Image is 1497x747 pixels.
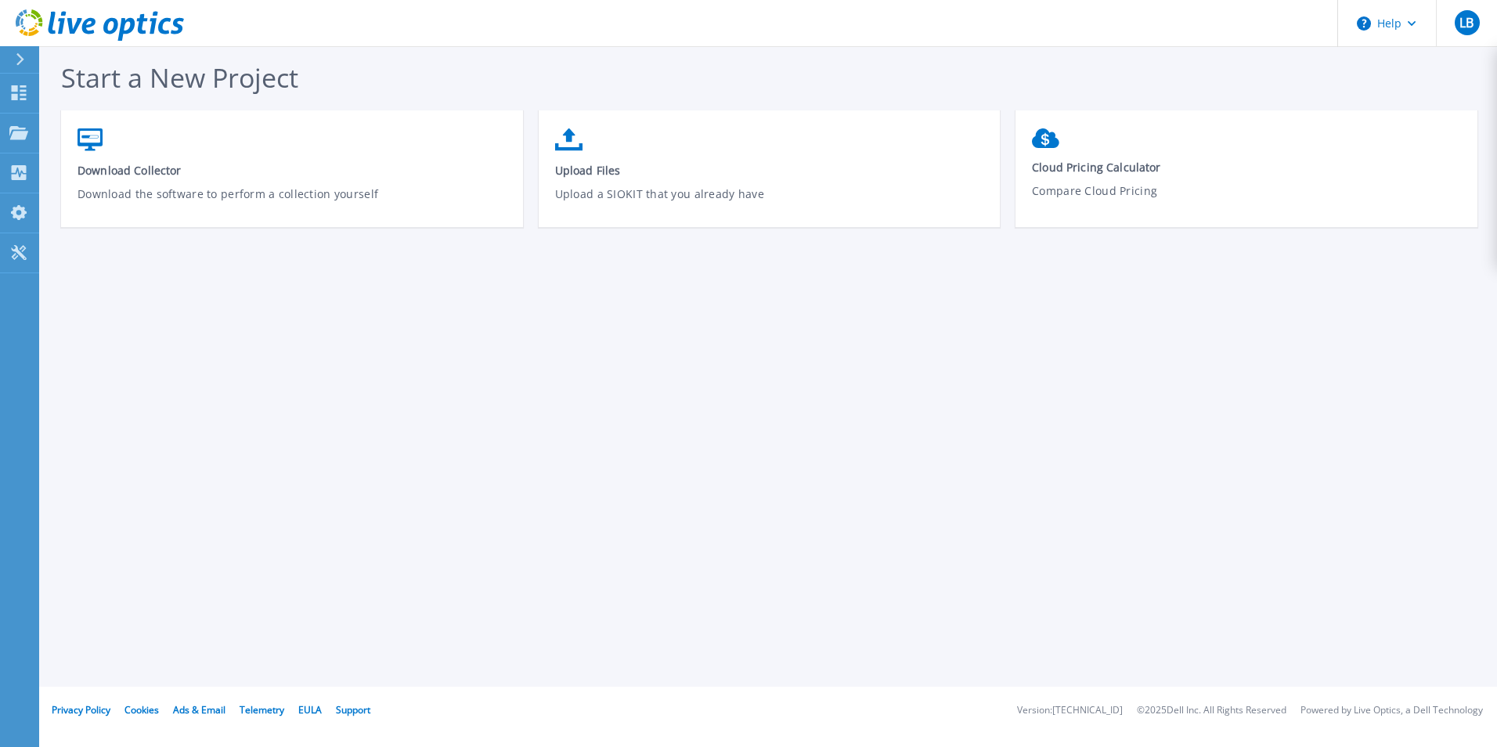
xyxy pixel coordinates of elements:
a: Cloud Pricing CalculatorCompare Cloud Pricing [1015,121,1477,230]
span: LB [1459,16,1474,29]
a: Cookies [124,703,159,716]
li: Powered by Live Optics, a Dell Technology [1300,705,1483,716]
a: EULA [298,703,322,716]
a: Download CollectorDownload the software to perform a collection yourself [61,121,523,233]
span: Download Collector [78,163,507,178]
a: Telemetry [240,703,284,716]
p: Download the software to perform a collection yourself [78,186,507,222]
span: Cloud Pricing Calculator [1032,160,1462,175]
a: Support [336,703,370,716]
span: Start a New Project [61,60,298,96]
li: © 2025 Dell Inc. All Rights Reserved [1137,705,1286,716]
li: Version: [TECHNICAL_ID] [1017,705,1123,716]
a: Upload FilesUpload a SIOKIT that you already have [539,121,1001,233]
span: Upload Files [555,163,985,178]
a: Privacy Policy [52,703,110,716]
p: Compare Cloud Pricing [1032,182,1462,218]
p: Upload a SIOKIT that you already have [555,186,985,222]
a: Ads & Email [173,703,225,716]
